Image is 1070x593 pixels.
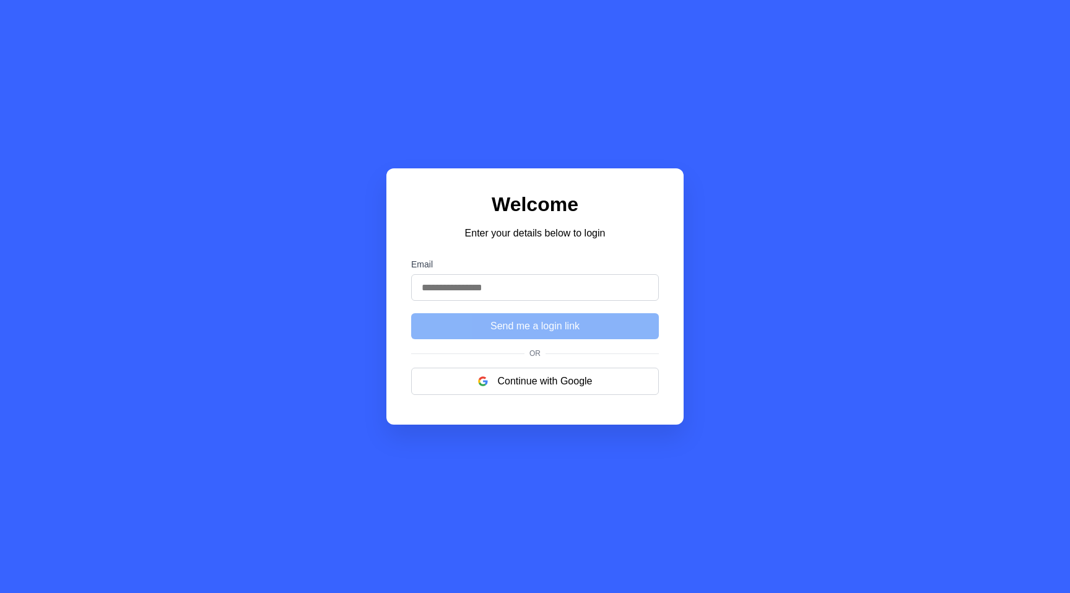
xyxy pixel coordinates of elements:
[411,313,659,339] button: Send me a login link
[411,226,659,241] p: Enter your details below to login
[411,193,659,216] h1: Welcome
[478,376,488,386] img: google logo
[411,368,659,395] button: Continue with Google
[411,259,659,269] label: Email
[524,349,546,358] span: Or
